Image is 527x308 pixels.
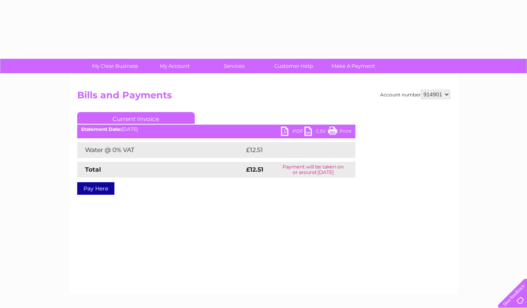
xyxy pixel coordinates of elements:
a: Make A Payment [321,59,386,73]
h2: Bills and Payments [77,90,450,105]
td: Water @ 0% VAT [77,142,244,158]
td: Payment will be taken on or around [DATE] [271,162,355,178]
strong: Total [85,166,101,173]
div: [DATE] [77,127,355,132]
a: Services [202,59,266,73]
a: PDF [281,127,304,138]
td: £12.51 [244,142,338,158]
a: CSV [304,127,328,138]
a: My Account [142,59,207,73]
strong: £12.51 [246,166,263,173]
div: Account number [380,90,450,99]
a: Print [328,127,351,138]
a: Customer Help [261,59,326,73]
a: Pay Here [77,182,114,195]
a: My Clear Business [83,59,147,73]
b: Statement Date: [81,126,121,132]
a: Current Invoice [77,112,195,124]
